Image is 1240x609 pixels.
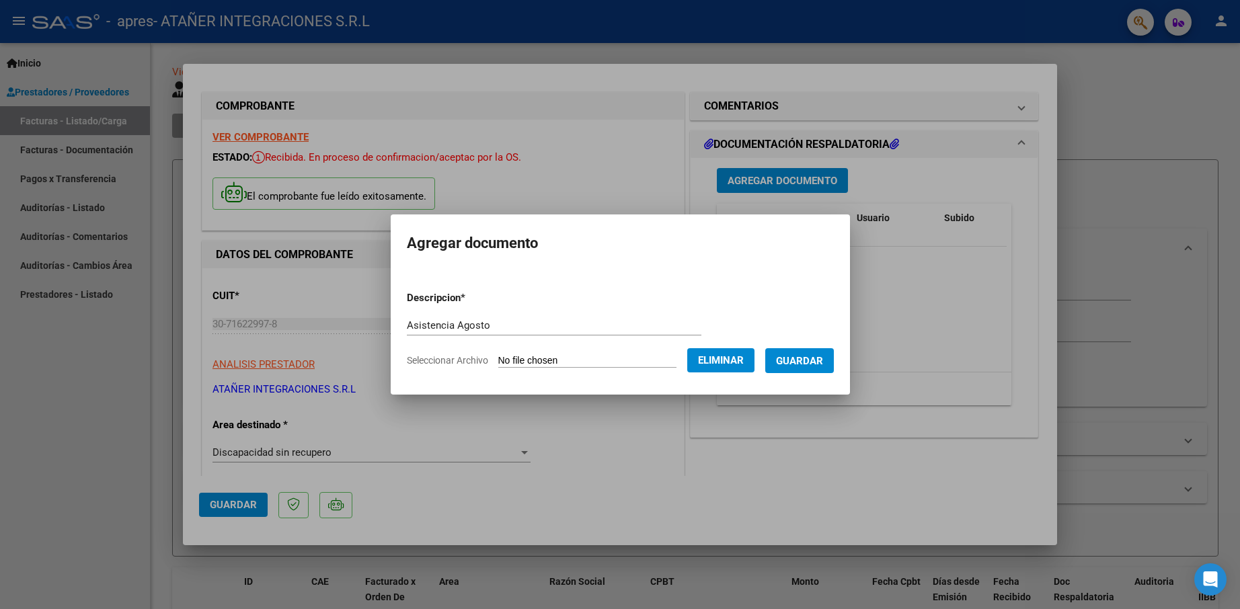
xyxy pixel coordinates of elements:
div: Open Intercom Messenger [1194,563,1227,596]
span: Guardar [776,355,823,367]
h2: Agregar documento [407,231,834,256]
span: Eliminar [698,354,744,366]
p: Descripcion [407,290,535,306]
span: Seleccionar Archivo [407,355,488,366]
button: Eliminar [687,348,754,372]
button: Guardar [765,348,834,373]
